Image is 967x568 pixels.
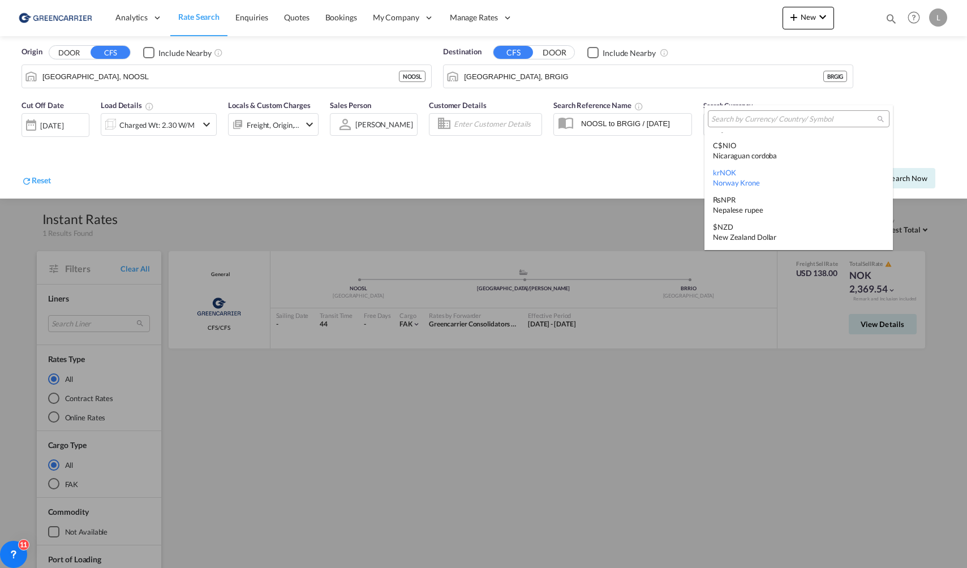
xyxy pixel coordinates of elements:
input: Search by Currency/ Country/ Symbol [711,114,877,124]
md-icon: icon-magnify [876,115,885,123]
span: C$ [713,141,723,150]
div: NPR [713,195,884,215]
div: Norway Krone [713,178,884,188]
span: ﷼ [713,249,721,259]
div: Nicaraguan cordoba [713,150,884,161]
div: NIO [713,140,884,161]
div: NZD [713,222,884,242]
div: OMR [713,249,884,269]
span: $ [713,222,717,231]
span: ₨ [713,195,721,204]
div: New Zealand Dollar [713,232,884,242]
div: Nepalese rupee [713,205,884,215]
span: kr [713,168,720,177]
div: NOK [713,167,884,188]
